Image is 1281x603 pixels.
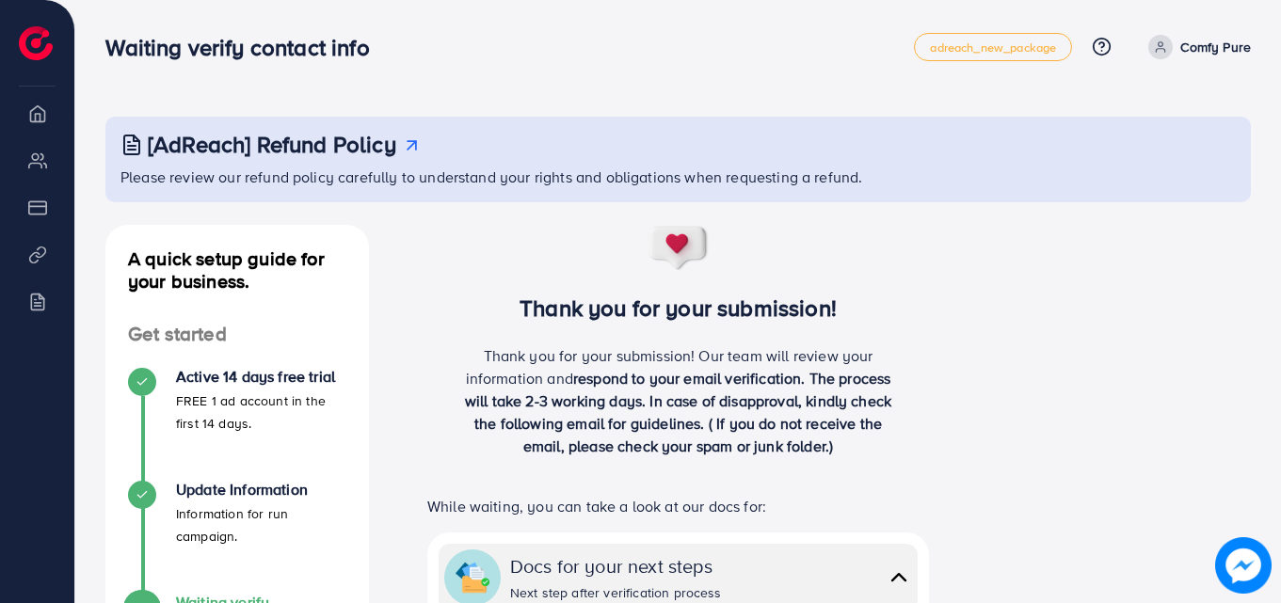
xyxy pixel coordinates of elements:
h4: A quick setup guide for your business. [105,247,369,293]
div: Next step after verification process [510,583,722,602]
li: Active 14 days free trial [105,368,369,481]
img: success [648,225,710,272]
a: Comfy Pure [1141,35,1251,59]
h3: Thank you for your submission! [399,294,957,322]
h3: Waiting verify contact info [105,34,384,61]
span: adreach_new_package [930,41,1056,54]
img: logo [19,26,53,60]
p: Comfy Pure [1180,36,1251,58]
a: adreach_new_package [914,33,1072,61]
h3: [AdReach] Refund Policy [148,131,396,158]
p: Thank you for your submission! Our team will review your information and [456,344,902,457]
div: Docs for your next steps [510,552,722,579]
img: collapse [456,561,489,595]
img: collapse [886,563,912,591]
p: Information for run campaign. [176,502,346,547]
h4: Update Information [176,481,346,499]
p: Please review our refund policy carefully to understand your rights and obligations when requesti... [120,166,1240,188]
img: image [1215,537,1272,594]
p: While waiting, you can take a look at our docs for: [427,495,929,517]
span: respond to your email verification. The process will take 2-3 working days. In case of disapprova... [465,368,891,456]
li: Update Information [105,481,369,594]
h4: Get started [105,323,369,346]
p: FREE 1 ad account in the first 14 days. [176,389,346,435]
h4: Active 14 days free trial [176,368,346,386]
